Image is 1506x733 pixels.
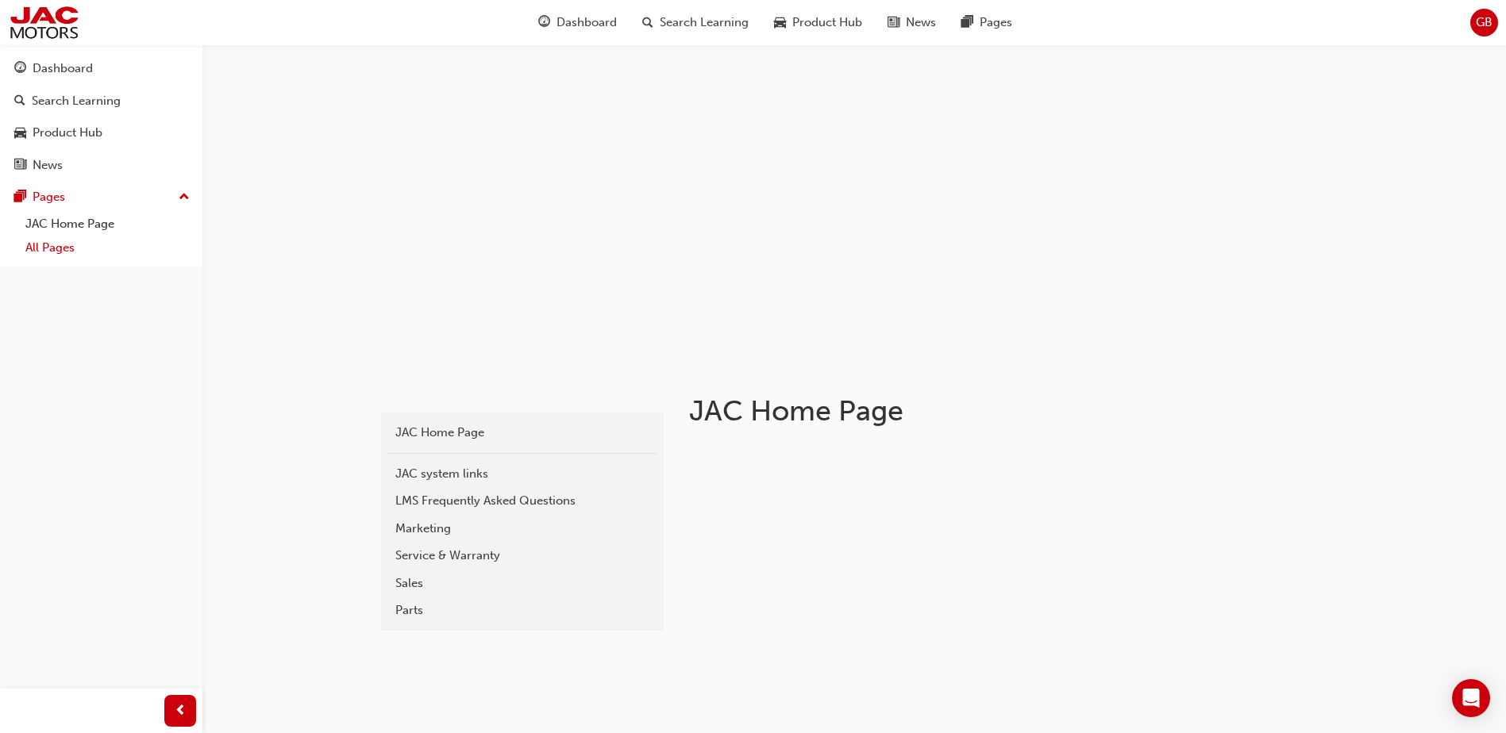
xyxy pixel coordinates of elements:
a: Service & Warranty [387,542,657,570]
span: News [906,13,936,32]
div: Open Intercom Messenger [1452,679,1490,717]
div: LMS Frequently Asked Questions [395,492,649,510]
span: pages-icon [961,13,973,33]
span: prev-icon [175,701,187,721]
div: Service & Warranty [395,547,649,565]
div: News [33,156,63,175]
a: pages-iconPages [949,6,1025,39]
img: jac-portal [8,5,80,40]
div: JAC Home Page [395,424,649,442]
div: Search Learning [32,92,121,110]
a: JAC Home Page [19,212,196,236]
div: Product Hub [33,124,102,142]
div: Sales [395,574,649,593]
a: JAC system links [387,460,657,488]
a: Product Hub [6,118,196,148]
span: guage-icon [538,13,550,33]
span: guage-icon [14,62,26,76]
span: Product Hub [792,13,862,32]
a: Search Learning [6,86,196,116]
span: pages-icon [14,190,26,205]
a: search-iconSearch Learning [630,6,761,39]
a: news-iconNews [875,6,949,39]
div: Pages [33,188,65,206]
a: Dashboard [6,54,196,83]
a: Parts [387,597,657,624]
div: Marketing [395,520,649,538]
div: Parts [395,601,649,620]
a: JAC Home Page [387,419,657,447]
a: LMS Frequently Asked Questions [387,487,657,515]
a: Marketing [387,515,657,543]
a: car-iconProduct Hub [761,6,875,39]
div: JAC system links [395,465,649,483]
span: news-icon [888,13,899,33]
a: News [6,151,196,180]
span: search-icon [14,94,25,109]
span: search-icon [642,13,653,33]
button: Pages [6,182,196,212]
button: DashboardSearch LearningProduct HubNews [6,51,196,182]
span: GB [1476,13,1493,32]
div: Dashboard [33,59,93,78]
a: All Pages [19,236,196,260]
span: Search Learning [660,13,749,32]
a: guage-iconDashboard [526,6,630,39]
span: Dashboard [557,13,617,32]
span: up-icon [179,187,190,208]
span: car-icon [774,13,786,33]
button: GB [1470,9,1498,36]
span: Pages [980,13,1012,32]
a: Sales [387,570,657,597]
h1: JAC Home Page [689,393,1210,428]
span: news-icon [14,159,26,173]
span: car-icon [14,126,26,140]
